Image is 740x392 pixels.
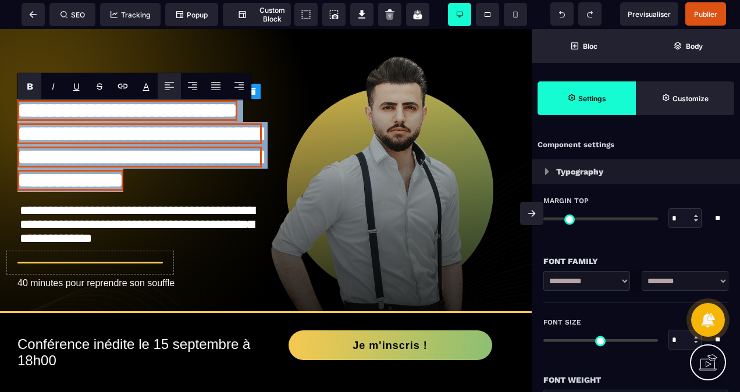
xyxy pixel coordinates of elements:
span: Settings [538,81,636,115]
span: Open Style Manager [636,81,734,115]
span: Align Center [181,73,204,99]
p: A [143,81,150,92]
span: Screenshot [322,3,346,26]
span: View components [294,3,318,26]
span: Preview [620,2,678,26]
span: Align Left [158,73,181,99]
label: Font color [143,81,150,92]
strong: Customize [673,94,709,103]
span: Popup [176,10,208,19]
span: Open Blocks [532,29,636,63]
span: Margin Top [543,196,589,205]
span: SEO [61,10,85,19]
span: Align Right [227,73,251,99]
i: I [52,81,55,92]
span: Font Size [543,318,581,327]
u: U [73,81,80,92]
p: Typography [556,165,603,179]
span: Publier [694,10,717,19]
div: Font Weight [543,373,728,387]
img: loading [545,168,549,175]
strong: Body [686,42,703,51]
div: Font Family [543,254,728,268]
strong: Bloc [583,42,597,51]
text: 40 minutes pour reprendre son souffle [17,246,266,262]
img: 91080ed7898d91c22c8e104d8a827e7e_profil14.png [266,17,514,348]
span: Custom Block [229,6,285,23]
span: Previsualiser [628,10,671,19]
div: Component settings [532,134,740,156]
span: Align Justify [204,73,227,99]
button: Je m'inscris ! [289,301,492,331]
h2: Conférence inédite le 15 septembre à 18h00 [17,301,266,345]
span: Strike-through [88,73,111,99]
span: Bold [18,73,41,99]
span: Italic [41,73,65,99]
span: Underline [65,73,88,99]
span: Open Layer Manager [636,29,740,63]
strong: Settings [578,94,606,103]
s: S [97,81,102,92]
span: Link [111,73,134,99]
span: Tracking [111,10,150,19]
b: B [27,81,33,92]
